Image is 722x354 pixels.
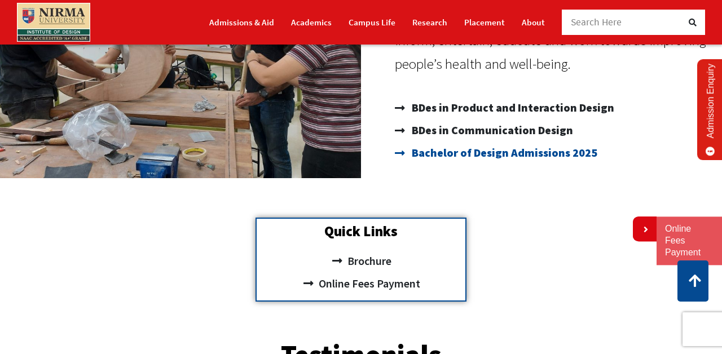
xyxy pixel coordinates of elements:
[409,96,614,119] span: BDes in Product and Interaction Design
[345,250,391,272] span: Brochure
[395,141,711,164] a: Bachelor of Design Admissions 2025
[349,12,395,32] a: Campus Life
[412,12,447,32] a: Research
[395,119,711,141] a: BDes in Communication Design
[571,16,622,28] span: Search Here
[409,141,597,164] span: Bachelor of Design Admissions 2025
[409,119,573,141] span: BDes in Communication Design
[262,272,459,295] a: Online Fees Payment
[665,223,714,258] a: Online Fees Payment
[262,250,459,272] a: Brochure
[209,12,274,32] a: Admissions & Aid
[522,12,545,32] a: About
[395,96,711,119] a: BDes in Product and Interaction Design
[17,3,90,42] img: main_logo
[262,224,459,238] h2: Quick Links
[464,12,505,32] a: Placement
[316,272,420,295] span: Online Fees Payment
[291,12,332,32] a: Academics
